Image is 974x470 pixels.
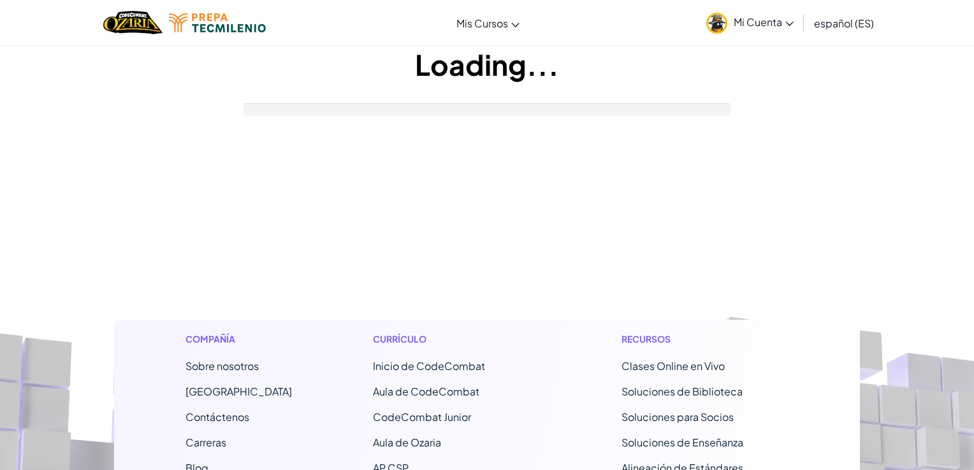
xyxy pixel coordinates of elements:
a: español (ES) [808,6,880,40]
a: Mis Cursos [450,6,526,40]
h1: Compañía [185,332,292,346]
a: [GEOGRAPHIC_DATA] [185,385,292,398]
img: avatar [706,13,727,34]
h1: Currículo [373,332,541,346]
a: CodeCombat Junior [373,410,471,424]
a: Clases Online en Vivo [621,359,725,373]
img: Tecmilenio logo [169,13,266,32]
a: Aula de CodeCombat [373,385,479,398]
a: Carreras [185,436,226,449]
span: Inicio de CodeCombat [373,359,485,373]
h1: Recursos [621,332,789,346]
a: Ozaria by CodeCombat logo [103,10,163,36]
img: Home [103,10,163,36]
a: Soluciones de Enseñanza [621,436,743,449]
span: español (ES) [814,17,874,30]
a: Aula de Ozaria [373,436,441,449]
span: Mi Cuenta [734,15,794,29]
a: Sobre nosotros [185,359,259,373]
span: Mis Cursos [456,17,508,30]
a: Soluciones para Socios [621,410,734,424]
a: Mi Cuenta [700,3,800,43]
a: Soluciones de Biblioteca [621,385,743,398]
span: Contáctenos [185,410,249,424]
